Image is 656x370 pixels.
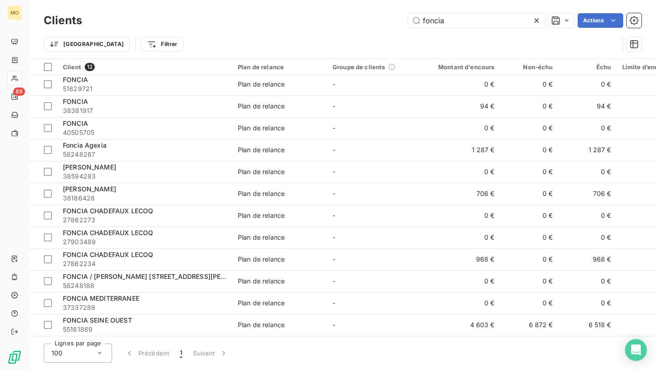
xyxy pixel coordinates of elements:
span: 58248188 [63,281,227,290]
div: Plan de relance [238,255,285,264]
span: FONCIA / [PERSON_NAME] [STREET_ADDRESS][PERSON_NAME] [63,272,264,280]
span: 55161869 [63,325,227,334]
td: 968 € [422,248,500,270]
div: Open Intercom Messenger [625,339,647,361]
span: 100 [51,349,62,358]
td: 0 € [422,270,500,292]
span: FONCIA MEDITERRANEE [63,294,139,302]
td: 0 € [422,292,500,314]
span: 37337289 [63,303,227,312]
td: 0 € [500,248,559,270]
td: 94 € [422,95,500,117]
td: 0 € [559,292,617,314]
span: - [333,277,335,285]
span: 27862234 [63,259,227,268]
span: FONCIA SEINE OUEST [63,316,132,324]
td: 0 € [559,117,617,139]
div: Non-échu [506,63,553,71]
td: 6 872 € [500,314,559,336]
span: FONCIA [63,76,88,83]
td: 0 € [559,205,617,226]
td: 4 603 € [422,314,500,336]
td: 0 € [500,139,559,161]
span: FONCIA [63,119,88,127]
td: 6 518 € [559,314,617,336]
div: Plan de relance [238,298,285,308]
div: Plan de relance [238,320,285,329]
div: Plan de relance [238,167,285,176]
td: 1 287 € [422,139,500,161]
td: 0 € [559,73,617,95]
div: Plan de relance [238,277,285,286]
span: FONCIA CHADEFAUX LECOQ [63,207,153,215]
div: Plan de relance [238,123,285,133]
div: Plan de relance [238,211,285,220]
td: 0 € [500,183,559,205]
span: 12 [85,63,95,71]
button: Suivant [188,344,234,363]
div: Plan de relance [238,233,285,242]
td: 0 € [422,161,500,183]
span: - [333,233,335,241]
span: - [333,102,335,110]
td: 0 € [559,161,617,183]
span: FONCIA [63,98,88,105]
td: 0 € [500,161,559,183]
span: - [333,299,335,307]
span: - [333,255,335,263]
div: Plan de relance [238,80,285,89]
button: Filtrer [141,37,183,51]
span: 38186428 [63,194,227,203]
td: 0 € [500,117,559,139]
button: 1 [174,344,188,363]
td: 968 € [559,248,617,270]
span: [PERSON_NAME] [63,163,116,171]
input: Rechercher [408,13,545,28]
td: 0 € [500,205,559,226]
span: 1 [180,349,182,358]
span: 89 [13,87,25,96]
td: 94 € [559,95,617,117]
span: 51629721 [63,84,227,93]
h3: Clients [44,12,82,29]
div: Plan de relance [238,189,285,198]
button: [GEOGRAPHIC_DATA] [44,37,130,51]
span: [PERSON_NAME] [63,185,116,193]
div: Échu [564,63,611,71]
span: - [333,211,335,219]
td: 0 € [422,226,500,248]
span: - [333,80,335,88]
span: 40505705 [63,128,227,137]
span: - [333,124,335,132]
span: Groupe de clients [333,63,385,71]
td: 0 € [422,73,500,95]
td: 0 € [500,292,559,314]
span: 27903489 [63,237,227,247]
div: Plan de relance [238,102,285,111]
span: - [333,190,335,197]
td: 0 € [559,226,617,248]
span: FONCIA CHADEFAUX LECOQ [63,229,153,236]
td: 1 287 € [559,139,617,161]
td: 0 € [500,226,559,248]
img: Logo LeanPay [7,350,22,365]
span: - [333,321,335,329]
span: 27862273 [63,216,227,225]
td: 706 € [559,183,617,205]
span: - [333,146,335,154]
span: Foncia Agexia [63,141,107,149]
td: 0 € [422,205,500,226]
div: Montant d'encours [427,63,495,71]
span: 38594283 [63,172,227,181]
td: 0 € [500,73,559,95]
td: 0 € [500,270,559,292]
span: - [333,168,335,175]
button: Actions [578,13,623,28]
button: Précédent [119,344,174,363]
div: MO [7,5,22,20]
td: 706 € [422,183,500,205]
span: 58248287 [63,150,227,159]
div: Plan de relance [238,145,285,154]
td: 0 € [422,117,500,139]
span: Client [63,63,81,71]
